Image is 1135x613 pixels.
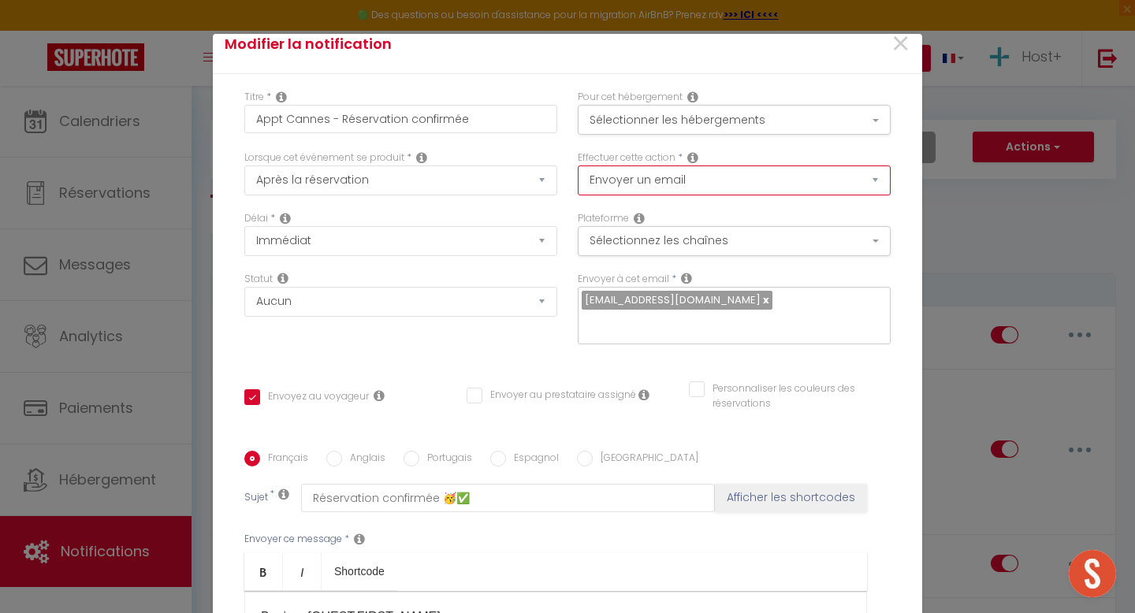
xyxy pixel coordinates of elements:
[593,451,698,468] label: [GEOGRAPHIC_DATA]
[244,532,342,547] label: Envoyer ce message
[280,212,291,225] i: Action Time
[1069,550,1116,597] div: Ouvrir le chat
[277,272,288,284] i: Booking status
[585,292,761,307] span: [EMAIL_ADDRESS][DOMAIN_NAME]
[578,90,683,105] label: Pour cet hébergement
[578,226,891,256] button: Sélectionnez les chaînes
[506,451,559,468] label: Espagnol
[419,451,472,468] label: Portugais
[244,272,273,287] label: Statut
[374,389,385,402] i: Envoyer au voyageur
[276,91,287,103] i: Title
[244,490,268,507] label: Sujet
[687,91,698,103] i: This Rental
[578,150,675,165] label: Effectuer cette action
[244,150,404,165] label: Lorsque cet événement se produit
[244,90,264,105] label: Titre
[225,33,675,55] h4: Modifier la notification
[342,451,385,468] label: Anglais
[891,20,910,68] span: ×
[578,105,891,135] button: Sélectionner les hébergements
[260,451,308,468] label: Français
[416,151,427,164] i: Event Occur
[283,552,322,590] a: Italic
[244,211,268,226] label: Délai
[578,211,629,226] label: Plateforme
[681,272,692,284] i: Recipient
[687,151,698,164] i: Action Type
[354,533,365,545] i: Message
[322,552,397,590] a: Shortcode
[278,488,289,500] i: Subject
[891,28,910,61] button: Close
[638,388,649,401] i: Envoyer au prestataire si il est assigné
[244,552,283,590] a: Bold
[634,212,645,225] i: Action Channel
[578,272,669,287] label: Envoyer à cet email
[715,484,867,512] button: Afficher les shortcodes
